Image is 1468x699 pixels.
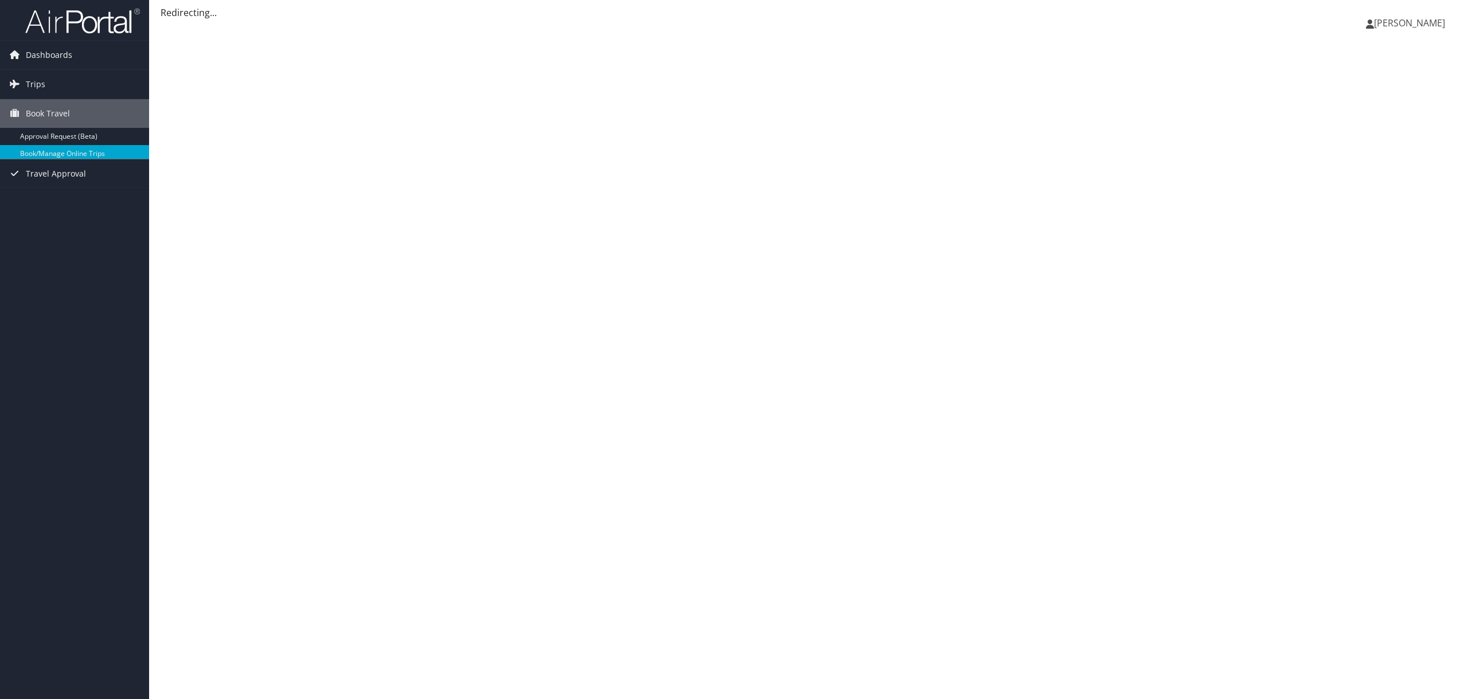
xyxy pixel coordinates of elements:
img: airportal-logo.png [25,7,140,34]
span: [PERSON_NAME] [1374,17,1445,29]
span: Trips [26,70,45,99]
span: Book Travel [26,99,70,128]
a: [PERSON_NAME] [1366,6,1457,40]
span: Dashboards [26,41,72,69]
span: Travel Approval [26,159,86,188]
div: Redirecting... [161,6,1457,19]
